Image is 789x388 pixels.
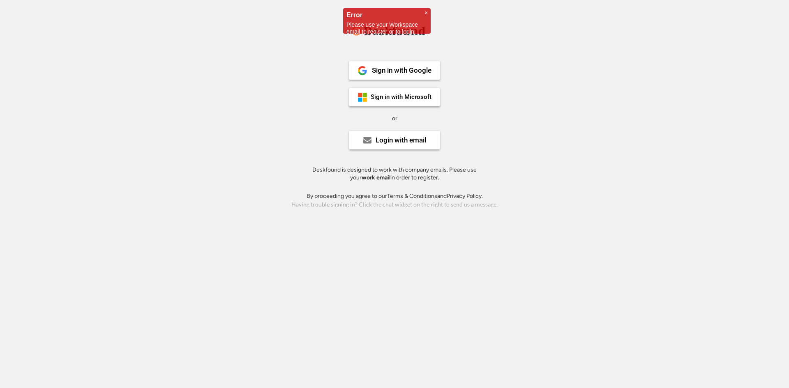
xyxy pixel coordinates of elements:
[387,193,437,200] a: Terms & Conditions
[307,192,483,200] div: By proceeding you agree to our and
[302,166,487,182] div: Deskfound is designed to work with company emails. Please use your in order to register.
[360,25,429,38] div: Deskfound
[424,9,428,16] span: ×
[376,137,426,144] div: Login with email
[447,193,483,200] a: Privacy Policy.
[346,21,428,35] div: Please use your Workspace email to register or to login.
[392,115,397,123] div: or
[358,66,367,76] img: 1024px-Google__G__Logo.svg.png
[358,92,367,102] img: ms-symbollockup_mssymbol_19.png
[371,94,431,100] div: Sign in with Microsoft
[362,174,390,181] strong: work email
[372,67,431,74] div: Sign in with Google
[346,11,428,18] h2: Error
